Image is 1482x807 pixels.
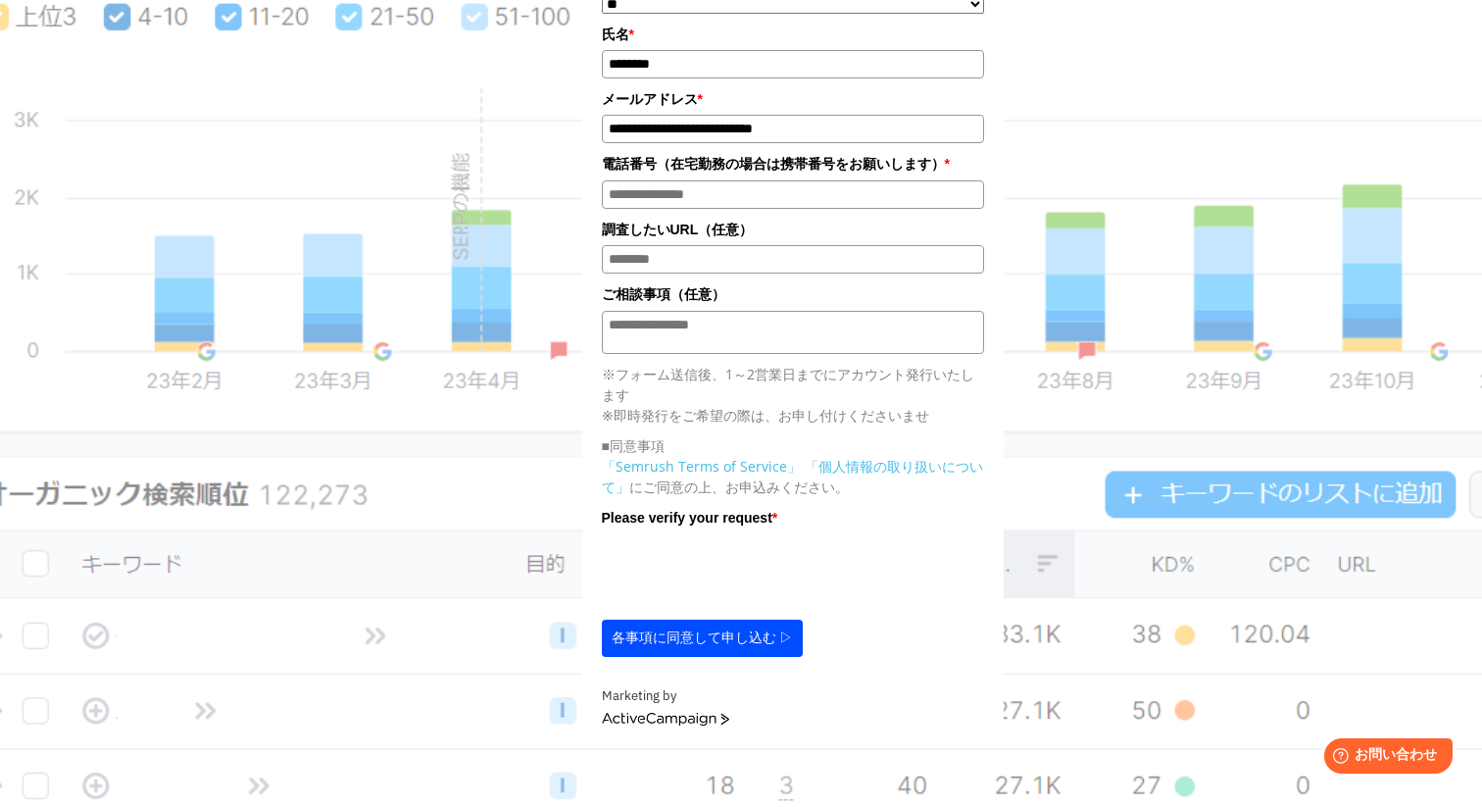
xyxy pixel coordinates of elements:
div: Marketing by [602,686,984,707]
iframe: reCAPTCHA [602,533,900,610]
p: ■同意事項 [602,435,984,456]
label: Please verify your request [602,507,984,529]
a: 「Semrush Terms of Service」 [602,457,801,476]
iframe: Help widget launcher [1308,731,1460,785]
label: 電話番号（在宅勤務の場合は携帯番号をお願いします） [602,153,984,175]
button: 各事項に同意して申し込む ▷ [602,620,804,657]
p: にご同意の上、お申込みください。 [602,456,984,497]
label: 氏名 [602,24,984,45]
label: ご相談事項（任意） [602,283,984,305]
label: メールアドレス [602,88,984,110]
p: ※フォーム送信後、1～2営業日までにアカウント発行いたします ※即時発行をご希望の際は、お申し付けくださいませ [602,364,984,426]
label: 調査したいURL（任意） [602,219,984,240]
a: 「個人情報の取り扱いについて」 [602,457,983,496]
